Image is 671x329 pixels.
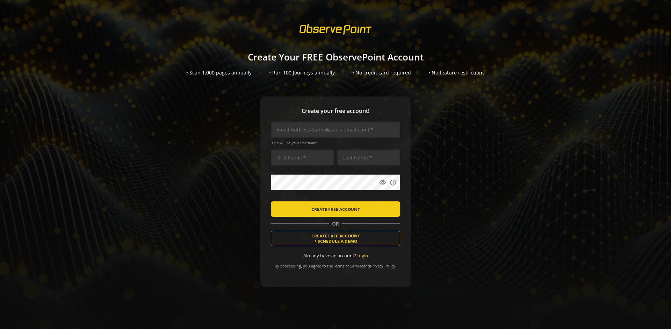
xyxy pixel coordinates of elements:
a: Privacy Policy [370,263,395,269]
span: Create your free account! [271,107,400,115]
button: CREATE FREE ACCOUNT+ SCHEDULE A DEMO [271,231,400,246]
input: First Name * [271,150,333,165]
a: Terms of Service [333,263,363,269]
button: CREATE FREE ACCOUNT [271,201,400,217]
input: Last Name * [338,150,400,165]
a: Login [356,252,368,259]
span: This will be your Username [272,140,400,145]
div: • No feature restrictions [428,69,485,76]
mat-icon: visibility [379,179,386,186]
div: • Scan 1,000 pages annually [186,69,252,76]
div: By proceeding, you agree to the and . [271,259,400,269]
input: Email Address (name@work-email.com) * [271,122,400,137]
span: CREATE FREE ACCOUNT [311,203,360,215]
span: CREATE FREE ACCOUNT + SCHEDULE A DEMO [311,233,360,244]
mat-icon: info [390,179,397,186]
span: OR [329,220,342,227]
div: • Run 100 Journeys annually [269,69,335,76]
div: Already have an account? [271,252,400,259]
div: • No credit card required [352,69,411,76]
